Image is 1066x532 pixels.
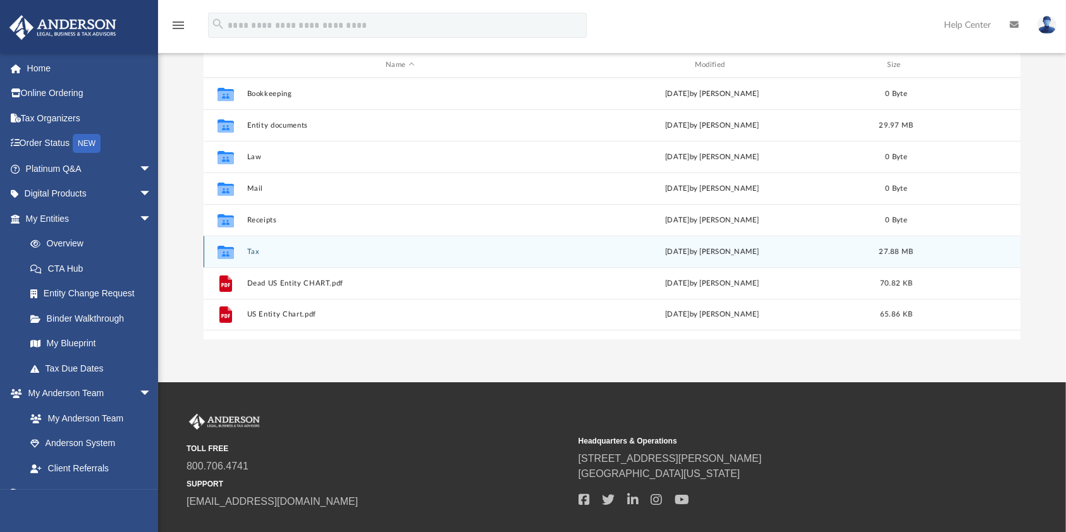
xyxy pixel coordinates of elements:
a: [EMAIL_ADDRESS][DOMAIN_NAME] [187,496,358,507]
a: CTA Hub [18,256,171,281]
a: Digital Productsarrow_drop_down [9,181,171,207]
span: 70.82 KB [880,280,912,287]
span: arrow_drop_down [139,156,164,182]
div: [DATE] by [PERSON_NAME] [559,215,866,226]
div: [DATE] by [PERSON_NAME] [559,309,866,320]
div: id [209,59,241,71]
div: id [927,59,1015,71]
button: Dead US Entity CHART.pdf [247,279,553,287]
a: My Blueprint [18,331,164,356]
div: [DATE] by [PERSON_NAME] [559,120,866,131]
a: [STREET_ADDRESS][PERSON_NAME] [579,453,762,464]
div: Modified [558,59,865,71]
div: [DATE] by [PERSON_NAME] [559,88,866,100]
span: 0 Byte [885,90,907,97]
small: SUPPORT [187,478,570,490]
div: [DATE] by [PERSON_NAME] [559,278,866,289]
a: Tax Due Dates [18,356,171,381]
img: User Pic [1038,16,1057,34]
a: My Anderson Team [18,406,158,431]
span: arrow_drop_down [139,181,164,207]
img: Anderson Advisors Platinum Portal [187,414,262,430]
button: Bookkeeping [247,90,553,98]
a: Client Referrals [18,456,164,481]
a: Tax Organizers [9,106,171,131]
button: Mail [247,184,553,193]
a: My Documentsarrow_drop_down [9,481,164,506]
div: Size [871,59,921,71]
button: Law [247,153,553,161]
button: Receipts [247,216,553,224]
a: menu [171,24,186,33]
a: Online Ordering [9,81,171,106]
a: 800.706.4741 [187,461,248,471]
div: NEW [73,134,101,153]
span: arrow_drop_down [139,206,164,232]
span: 0 Byte [885,217,907,224]
a: My Anderson Teamarrow_drop_down [9,381,164,406]
div: [DATE] by [PERSON_NAME] [559,152,866,163]
div: [DATE] by [PERSON_NAME] [559,246,866,258]
span: 0 Byte [885,185,907,192]
div: [DATE] by [PERSON_NAME] [559,183,866,195]
small: Headquarters & Operations [579,435,962,447]
span: 65.86 KB [880,311,912,318]
i: search [211,17,225,31]
a: My Entitiesarrow_drop_down [9,206,171,231]
span: arrow_drop_down [139,481,164,507]
a: Anderson System [18,431,164,456]
span: 29.97 MB [879,122,913,129]
div: grid [204,78,1021,339]
span: 0 Byte [885,154,907,160]
a: Binder Walkthrough [18,306,171,331]
img: Anderson Advisors Platinum Portal [6,15,120,40]
a: [GEOGRAPHIC_DATA][US_STATE] [579,468,740,479]
a: Platinum Q&Aarrow_drop_down [9,156,171,181]
div: Name [246,59,553,71]
button: Entity documents [247,121,553,130]
a: Entity Change Request [18,281,171,306]
i: menu [171,18,186,33]
span: arrow_drop_down [139,381,164,407]
button: Tax [247,248,553,256]
a: Overview [18,231,171,257]
small: TOLL FREE [187,443,570,454]
span: 27.88 MB [879,248,913,255]
button: US Entity Chart.pdf [247,310,553,318]
a: Order StatusNEW [9,131,171,157]
a: Home [9,56,171,81]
